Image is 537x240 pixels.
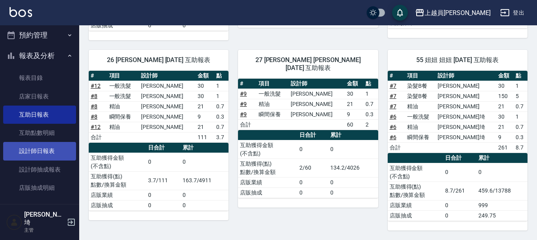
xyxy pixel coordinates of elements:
[514,132,527,142] td: 0.3
[238,140,297,159] td: 互助獲得金額 (不含點)
[89,71,229,143] table: a dense table
[476,163,527,181] td: 0
[91,83,101,89] a: #12
[514,71,527,81] th: 點
[89,132,107,142] td: 合計
[3,179,76,197] a: 店販抽成明細
[328,140,378,159] td: 0
[345,89,364,99] td: 30
[181,153,229,171] td: 0
[10,7,32,17] img: Logo
[388,181,443,200] td: 互助獲得(點) 點數/換算金額
[3,87,76,106] a: 店家日報表
[214,91,229,101] td: 1
[397,56,518,64] span: 55 妞妞 妞妞 [DATE] 互助報表
[405,122,436,132] td: 精油
[476,153,527,163] th: 累計
[98,56,219,64] span: 26 [PERSON_NAME] [DATE] 互助報表
[181,200,229,210] td: 0
[139,122,196,132] td: [PERSON_NAME]
[390,83,396,89] a: #7
[514,142,527,153] td: 8.7
[436,132,496,142] td: [PERSON_NAME]埼
[476,200,527,210] td: 999
[364,119,378,130] td: 2
[297,187,328,198] td: 0
[289,99,345,109] td: [PERSON_NAME]
[238,177,297,187] td: 店販業績
[443,200,476,210] td: 0
[214,101,229,111] td: 0.7
[139,111,196,122] td: [PERSON_NAME]
[91,103,97,110] a: #8
[181,20,229,30] td: 0
[257,109,289,119] td: 瞬間保養
[405,101,436,111] td: 精油
[107,71,139,81] th: 項目
[345,79,364,89] th: 金額
[240,91,247,97] a: #9
[146,190,181,200] td: 0
[181,171,229,190] td: 163.7/4911
[388,210,443,221] td: 店販抽成
[496,101,514,111] td: 21
[139,71,196,81] th: 設計師
[496,111,514,122] td: 30
[436,101,496,111] td: [PERSON_NAME]
[257,89,289,99] td: 一般洗髮
[6,214,22,230] img: Person
[345,119,364,130] td: 60
[3,106,76,124] a: 互助日報表
[146,143,181,153] th: 日合計
[214,81,229,91] td: 1
[89,71,107,81] th: #
[181,143,229,153] th: 累計
[238,79,378,130] table: a dense table
[392,5,408,21] button: save
[139,81,196,91] td: [PERSON_NAME]
[196,111,214,122] td: 9
[3,161,76,179] a: 設計師抽成報表
[24,227,65,234] p: 主管
[436,91,496,101] td: [PERSON_NAME]
[514,91,527,101] td: 5
[107,111,139,122] td: 瞬間保養
[436,122,496,132] td: [PERSON_NAME]埼
[514,111,527,122] td: 1
[405,132,436,142] td: 瞬間保養
[214,122,229,132] td: 0.7
[436,81,496,91] td: [PERSON_NAME]
[196,71,214,81] th: 金額
[388,200,443,210] td: 店販業績
[412,5,494,21] button: 上越員[PERSON_NAME]
[238,130,378,198] table: a dense table
[257,99,289,109] td: 精油
[289,79,345,89] th: 設計師
[390,124,396,130] a: #6
[196,101,214,111] td: 21
[91,124,101,130] a: #12
[364,99,378,109] td: 0.7
[238,119,257,130] td: 合計
[390,134,396,140] a: #6
[146,200,181,210] td: 0
[257,79,289,89] th: 項目
[497,6,527,20] button: 登出
[89,153,146,171] td: 互助獲得金額 (不含點)
[364,109,378,119] td: 0.3
[196,91,214,101] td: 30
[405,111,436,122] td: 一般洗髮
[390,93,396,99] a: #7
[3,124,76,142] a: 互助點數明細
[289,89,345,99] td: [PERSON_NAME]
[514,81,527,91] td: 1
[240,101,247,107] a: #9
[476,181,527,200] td: 459.6/13788
[238,159,297,177] td: 互助獲得(點) 點數/換算金額
[405,81,436,91] td: 染髮B餐
[436,71,496,81] th: 設計師
[476,210,527,221] td: 249.75
[514,101,527,111] td: 0.7
[139,91,196,101] td: [PERSON_NAME]
[3,45,76,66] button: 報表及分析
